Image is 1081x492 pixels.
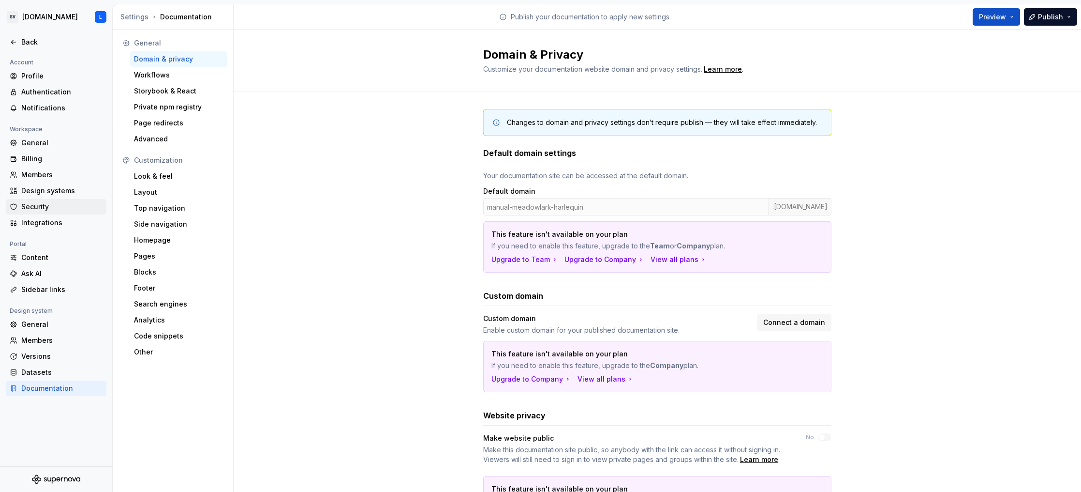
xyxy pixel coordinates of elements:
svg: Supernova Logo [32,475,80,484]
div: Security [21,202,103,212]
div: Content [21,253,103,262]
div: Profile [21,71,103,81]
div: Layout [134,187,223,197]
div: Your documentation site can be accessed at the default domain. [483,171,831,181]
div: Ask AI [21,269,103,278]
strong: Team [650,242,670,250]
a: Datasets [6,365,106,380]
div: Storybook & React [134,86,223,96]
div: L [99,13,102,21]
a: Members [6,333,106,348]
div: Workspace [6,123,46,135]
button: Publish [1024,8,1077,26]
a: Side navigation [130,216,227,232]
a: General [6,317,106,332]
button: Settings [120,12,148,22]
div: Make website public [483,433,788,443]
div: [DOMAIN_NAME] [22,12,78,22]
span: Preview [979,12,1006,22]
a: Blocks [130,264,227,280]
div: Integrations [21,218,103,228]
strong: Company [650,361,683,369]
button: Upgrade to Company [564,255,645,264]
button: Connect a domain [757,314,831,331]
h2: Domain & Privacy [483,47,820,62]
a: Security [6,199,106,215]
div: Analytics [134,315,223,325]
div: Private npm registry [134,102,223,112]
a: Private npm registry [130,99,227,115]
p: Publish your documentation to apply new settings. [511,12,671,22]
div: General [134,38,223,48]
a: Footer [130,280,227,296]
div: Datasets [21,368,103,377]
h3: Default domain settings [483,147,576,159]
div: Other [134,347,223,357]
div: Advanced [134,134,223,144]
a: Layout [130,184,227,200]
label: No [806,433,814,441]
span: . [702,66,743,73]
div: Footer [134,283,223,293]
a: Pages [130,248,227,264]
a: Billing [6,151,106,167]
div: Notifications [21,103,103,113]
button: Upgrade to Company [491,374,572,384]
a: Code snippets [130,328,227,344]
div: Side navigation [134,219,223,229]
a: Profile [6,68,106,84]
p: If you need to enable this feature, upgrade to the or plan. [491,241,755,251]
span: Customize your documentation website domain and privacy settings. [483,65,702,73]
a: Search engines [130,296,227,312]
div: Enable custom domain for your published documentation site. [483,325,751,335]
div: Members [21,336,103,345]
a: Top navigation [130,200,227,216]
div: Sidebar links [21,285,103,294]
div: Top navigation [134,203,223,213]
a: Learn more [704,64,742,74]
p: This feature isn't available on your plan [491,230,755,239]
a: Learn more [740,455,778,464]
a: Sidebar links [6,282,106,297]
div: Pages [134,251,223,261]
div: Customization [134,155,223,165]
div: Changes to domain and privacy settings don’t require publish — they will take effect immediately. [507,118,817,127]
div: General [21,320,103,329]
div: Design systems [21,186,103,196]
a: Design systems [6,183,106,199]
div: Blocks [134,267,223,277]
a: Storybook & React [130,83,227,99]
a: Ask AI [6,266,106,281]
a: Look & feel [130,169,227,184]
a: Domain & privacy [130,51,227,67]
a: Analytics [130,312,227,328]
a: Page redirects [130,115,227,131]
div: Back [21,37,103,47]
a: Authentication [6,84,106,100]
div: Homepage [134,235,223,245]
label: Default domain [483,186,535,196]
div: Account [6,57,37,68]
button: View all plans [651,255,707,264]
button: View all plans [578,374,634,384]
a: Other [130,344,227,360]
a: Advanced [130,131,227,147]
a: General [6,135,106,151]
a: Content [6,250,106,265]
a: Homepage [130,232,227,248]
button: Preview [973,8,1020,26]
div: Documentation [120,12,229,22]
button: SV[DOMAIN_NAME]L [2,6,110,28]
span: Publish [1038,12,1063,22]
a: Workflows [130,67,227,83]
div: Members [21,170,103,180]
a: Versions [6,349,106,364]
div: Billing [21,154,103,164]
